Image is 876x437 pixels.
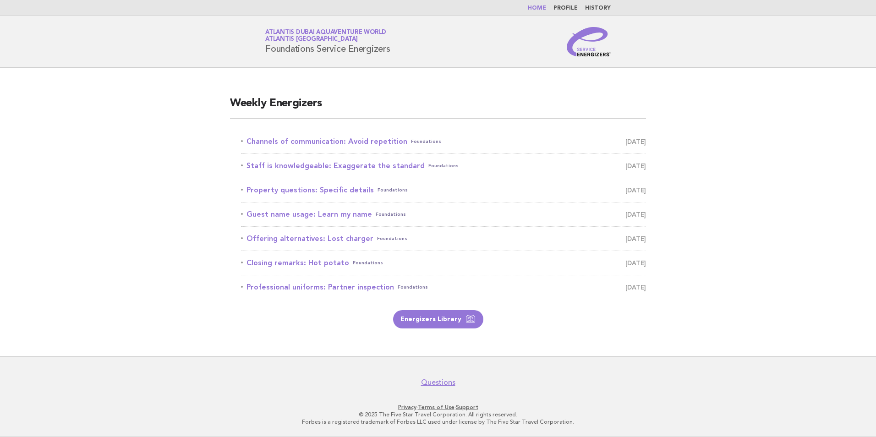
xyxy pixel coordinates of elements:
[625,257,646,269] span: [DATE]
[241,135,646,148] a: Channels of communication: Avoid repetitionFoundations [DATE]
[625,208,646,221] span: [DATE]
[567,27,611,56] img: Service Energizers
[353,257,383,269] span: Foundations
[241,232,646,245] a: Offering alternatives: Lost chargerFoundations [DATE]
[553,5,578,11] a: Profile
[421,378,455,387] a: Questions
[241,281,646,294] a: Professional uniforms: Partner inspectionFoundations [DATE]
[265,37,358,43] span: Atlantis [GEOGRAPHIC_DATA]
[625,281,646,294] span: [DATE]
[265,30,390,54] h1: Foundations Service Energizers
[241,184,646,197] a: Property questions: Specific detailsFoundations [DATE]
[230,96,646,119] h2: Weekly Energizers
[625,232,646,245] span: [DATE]
[158,411,718,418] p: © 2025 The Five Star Travel Corporation. All rights reserved.
[398,281,428,294] span: Foundations
[398,404,416,410] a: Privacy
[393,310,483,328] a: Energizers Library
[625,184,646,197] span: [DATE]
[241,257,646,269] a: Closing remarks: Hot potatoFoundations [DATE]
[411,135,441,148] span: Foundations
[428,159,459,172] span: Foundations
[241,159,646,172] a: Staff is knowledgeable: Exaggerate the standardFoundations [DATE]
[377,232,407,245] span: Foundations
[241,208,646,221] a: Guest name usage: Learn my nameFoundations [DATE]
[158,404,718,411] p: · ·
[158,418,718,426] p: Forbes is a registered trademark of Forbes LLC used under license by The Five Star Travel Corpora...
[625,135,646,148] span: [DATE]
[376,208,406,221] span: Foundations
[625,159,646,172] span: [DATE]
[528,5,546,11] a: Home
[265,29,386,42] a: Atlantis Dubai Aquaventure WorldAtlantis [GEOGRAPHIC_DATA]
[418,404,454,410] a: Terms of Use
[378,184,408,197] span: Foundations
[585,5,611,11] a: History
[456,404,478,410] a: Support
